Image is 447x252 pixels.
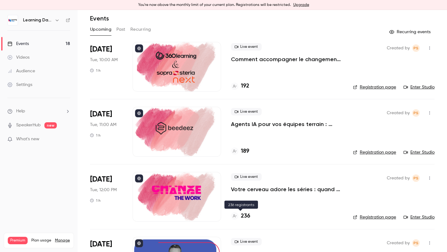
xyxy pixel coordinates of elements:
button: Past [116,25,125,34]
a: Comment accompagner le changement avec le skills-based learning ? [231,56,343,63]
span: Live event [231,238,262,245]
a: Enter Studio [404,149,435,155]
h4: 192 [241,82,249,90]
span: Help [16,108,25,115]
span: Plan usage [31,238,51,243]
span: Created by [387,239,410,247]
a: Enter Studio [404,214,435,220]
a: 236 [231,212,250,220]
span: Prad Selvarajah [412,109,420,117]
span: PS [413,174,418,182]
button: Recurring [130,25,151,34]
span: Tue, 12:00 PM [90,187,117,193]
span: Created by [387,44,410,52]
span: Live event [231,108,262,115]
iframe: Noticeable Trigger [63,137,70,142]
div: 1 h [90,133,101,138]
span: PS [413,44,418,52]
a: Registration page [353,84,396,90]
div: Videos [7,54,29,61]
h1: Events [90,15,109,22]
span: What's new [16,136,39,142]
a: Agents IA pour vos équipes terrain : former, accompagner et transformer l’expérience apprenant [231,120,343,128]
button: Upcoming [90,25,111,34]
div: Settings [7,82,32,88]
span: Created by [387,174,410,182]
span: [DATE] [90,174,112,184]
a: Upgrade [293,2,309,7]
div: 1 h [90,68,101,73]
a: Manage [55,238,70,243]
div: Audience [7,68,35,74]
span: PS [413,239,418,247]
span: Live event [231,173,262,181]
span: Prad Selvarajah [412,44,420,52]
li: help-dropdown-opener [7,108,70,115]
a: Registration page [353,149,396,155]
span: Tue, 11:00 AM [90,122,116,128]
a: Enter Studio [404,84,435,90]
span: Live event [231,43,262,51]
a: SpeakerHub [16,122,41,128]
h4: 189 [241,147,249,155]
span: Tue, 10:00 AM [90,57,118,63]
a: 189 [231,147,249,155]
button: Recurring events [386,27,435,37]
span: [DATE] [90,109,112,119]
span: Prad Selvarajah [412,239,420,247]
img: Learning Days [8,15,18,25]
div: Events [7,41,29,47]
div: 1 h [90,198,101,203]
div: Oct 7 Tue, 10:00 AM (Europe/Paris) [90,42,123,92]
div: Oct 7 Tue, 11:00 AM (Europe/Paris) [90,107,123,156]
span: PS [413,109,418,117]
span: [DATE] [90,44,112,54]
span: Prad Selvarajah [412,174,420,182]
a: Votre cerveau adore les séries : quand les neurosciences rencontrent la formation [231,186,343,193]
div: Oct 7 Tue, 12:00 PM (Europe/Paris) [90,172,123,222]
h6: Learning Days [23,17,52,23]
h4: 236 [241,212,250,220]
span: Premium [8,237,28,244]
a: 192 [231,82,249,90]
span: Created by [387,109,410,117]
a: Registration page [353,214,396,220]
span: new [44,122,57,128]
span: [DATE] [90,239,112,249]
